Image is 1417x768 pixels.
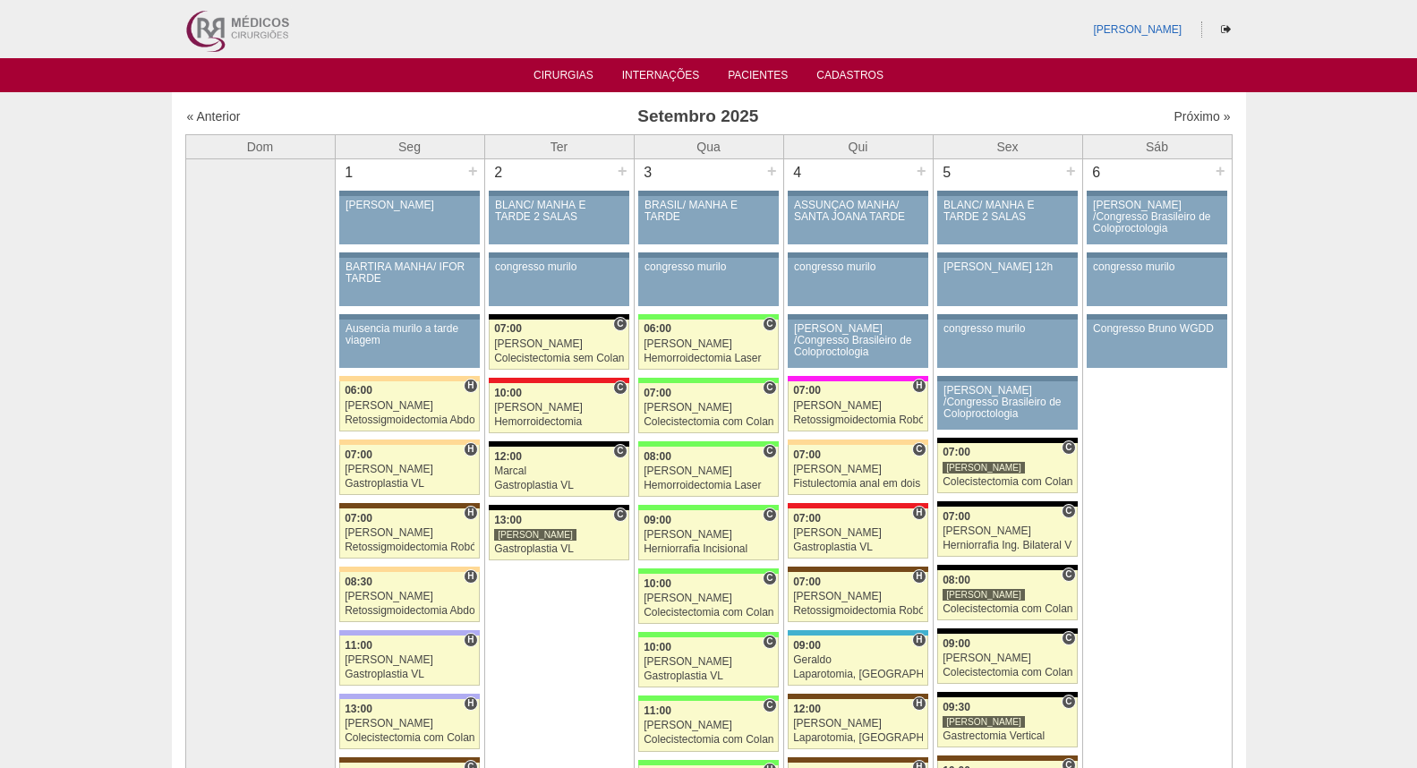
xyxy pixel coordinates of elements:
div: [PERSON_NAME] [644,720,773,731]
i: Sair [1221,24,1231,35]
div: Key: Christóvão da Gama [339,630,479,636]
div: Laparotomia, [GEOGRAPHIC_DATA], Drenagem, Bridas VL [793,669,923,680]
span: Consultório [912,442,926,457]
div: [PERSON_NAME] [345,654,474,666]
div: Key: Aviso [937,376,1077,381]
span: 07:00 [793,576,821,588]
div: Gastroplastia VL [793,542,923,553]
div: + [914,159,929,183]
a: C 06:00 [PERSON_NAME] Hemorroidectomia Laser [638,320,778,370]
div: Key: Aviso [788,252,927,258]
div: Geraldo [793,654,923,666]
a: congresso murilo [1087,258,1226,306]
th: Sex [933,134,1082,158]
div: [PERSON_NAME] /Congresso Brasileiro de Coloproctologia [794,323,922,359]
span: Consultório [763,317,776,331]
span: Consultório [613,317,627,331]
span: 07:00 [644,387,671,399]
span: 07:00 [345,512,372,525]
a: H 06:00 [PERSON_NAME] Retossigmoidectomia Abdominal VL [339,381,479,431]
span: Consultório [613,508,627,522]
div: Key: Blanc [937,438,1077,443]
span: 09:00 [644,514,671,526]
div: 6 [1083,159,1111,186]
span: 10:00 [644,641,671,653]
a: Ausencia murilo a tarde viagem [339,320,479,368]
div: Key: Aviso [937,191,1077,196]
span: 07:00 [793,512,821,525]
div: Key: Aviso [788,191,927,196]
a: H 07:00 [PERSON_NAME] Retossigmoidectomia Robótica [788,381,927,431]
a: Pacientes [728,69,788,87]
div: Key: Bartira [339,439,479,445]
div: congresso murilo [943,323,1071,335]
a: H 07:00 [PERSON_NAME] Gastroplastia VL [788,508,927,559]
div: [PERSON_NAME] [494,402,624,414]
span: 10:00 [494,387,522,399]
div: Gastroplastia VL [644,670,773,682]
div: Key: Aviso [1087,191,1226,196]
div: [PERSON_NAME] /Congresso Brasileiro de Coloproctologia [1093,200,1221,235]
div: Key: Aviso [339,191,479,196]
div: Key: Aviso [339,314,479,320]
a: C 08:00 [PERSON_NAME] Colecistectomia com Colangiografia VL [937,570,1077,620]
div: Herniorrafia Incisional [644,543,773,555]
div: + [1063,159,1079,183]
a: [PERSON_NAME] /Congresso Brasileiro de Coloproctologia [937,381,1077,430]
a: congresso murilo [937,320,1077,368]
span: Hospital [464,633,477,647]
span: 07:00 [793,448,821,461]
div: congresso murilo [644,261,773,273]
span: Hospital [464,442,477,457]
span: 08:30 [345,576,372,588]
a: C 09:00 [PERSON_NAME] Herniorrafia Incisional [638,510,778,560]
div: Gastroplastia VL [345,669,474,680]
div: Colecistectomia com Colangiografia VL [943,603,1072,615]
a: C 12:00 Marcal Gastroplastia VL [489,447,628,497]
span: 07:00 [345,448,372,461]
div: 5 [934,159,961,186]
div: Key: Brasil [638,568,778,574]
span: 13:00 [494,514,522,526]
div: [PERSON_NAME] [793,464,923,475]
a: BLANC/ MANHÃ E TARDE 2 SALAS [937,196,1077,244]
a: « Anterior [187,109,241,124]
div: [PERSON_NAME] 12h [943,261,1071,273]
a: ASSUNÇÃO MANHÃ/ SANTA JOANA TARDE [788,196,927,244]
span: 10:00 [644,577,671,590]
th: Ter [484,134,634,158]
a: H 13:00 [PERSON_NAME] Colecistectomia com Colangiografia VL [339,699,479,749]
div: [PERSON_NAME] [943,588,1025,602]
span: Consultório [1062,567,1075,582]
a: H 12:00 [PERSON_NAME] Laparotomia, [GEOGRAPHIC_DATA], Drenagem, Bridas [788,699,927,749]
div: + [615,159,630,183]
div: Congresso Bruno WGDD [1093,323,1221,335]
div: Colecistectomia com Colangiografia VL [943,667,1072,678]
a: [PERSON_NAME] /Congresso Brasileiro de Coloproctologia [788,320,927,368]
a: Cirurgias [534,69,593,87]
div: congresso murilo [794,261,922,273]
div: Key: Aviso [638,252,778,258]
div: BARTIRA MANHÃ/ IFOR TARDE [346,261,474,285]
div: Key: Aviso [937,252,1077,258]
a: C 10:00 [PERSON_NAME] Gastroplastia VL [638,637,778,687]
span: 09:00 [943,637,970,650]
div: Key: Neomater [788,630,927,636]
span: 06:00 [345,384,372,397]
span: Consultório [613,380,627,395]
h3: Setembro 2025 [437,104,959,130]
div: Key: Aviso [339,252,479,258]
span: Consultório [763,380,776,395]
div: Key: Pro Matre [788,376,927,381]
div: Key: Aviso [489,252,628,258]
a: BLANC/ MANHÃ E TARDE 2 SALAS [489,196,628,244]
a: C 10:00 [PERSON_NAME] Hemorroidectomia [489,383,628,433]
div: Key: Bartira [339,567,479,572]
div: Marcal [494,465,624,477]
a: C 07:00 [PERSON_NAME] Colecistectomia com Colangiografia VL [638,383,778,433]
div: Key: Christóvão da Gama [339,694,479,699]
span: Hospital [912,506,926,520]
div: Key: Assunção [489,378,628,383]
a: H 11:00 [PERSON_NAME] Gastroplastia VL [339,636,479,686]
div: [PERSON_NAME] [793,591,923,602]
